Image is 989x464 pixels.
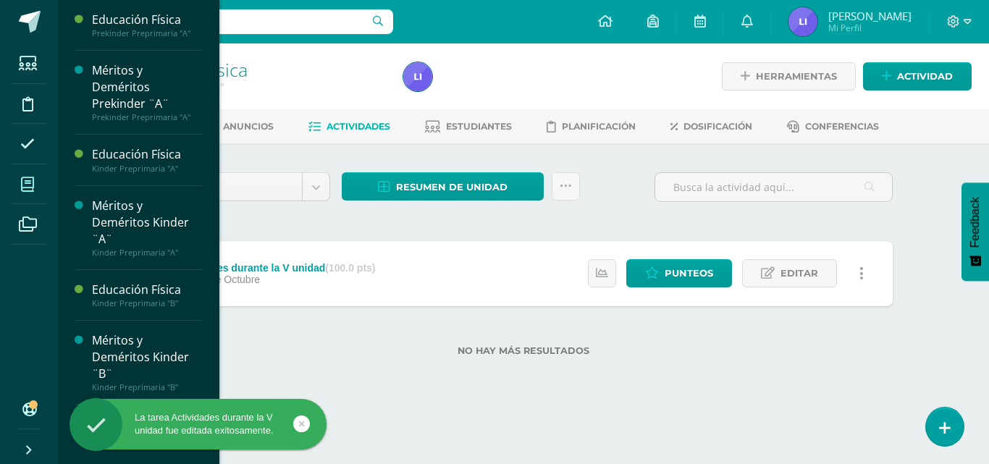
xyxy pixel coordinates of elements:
[92,12,202,28] div: Educación Física
[92,146,202,163] div: Educación Física
[92,282,202,308] a: Educación FísicaKinder Preprimaria "B"
[655,173,892,201] input: Busca la actividad aquí...
[155,173,329,201] a: Unidad 5
[897,63,953,90] span: Actividad
[670,115,752,138] a: Dosificación
[403,62,432,91] img: e65559c75f7f30e263e76759cdbf426f.png
[92,298,202,308] div: Kinder Preprimaria "B"
[70,411,327,437] div: La tarea Actividades durante la V unidad fue editada exitosamente.
[562,121,636,132] span: Planificación
[327,121,390,132] span: Actividades
[92,198,202,248] div: Méritos y Deméritos Kinder ¨A¨
[425,115,512,138] a: Estudiantes
[92,28,202,38] div: Prekinder Preprimaria "A"
[92,112,202,122] div: Prekinder Preprimaria "A"
[626,259,732,287] a: Punteos
[195,274,260,285] span: 02 de Octubre
[92,12,202,38] a: Educación FísicaPrekinder Preprimaria "A"
[788,7,817,36] img: e65559c75f7f30e263e76759cdbf426f.png
[92,382,202,392] div: Kinder Preprimaria "B"
[863,62,972,90] a: Actividad
[113,80,386,93] div: Kinder Preprimaria 'B'
[172,262,376,274] div: Actividades durante la V unidad
[446,121,512,132] span: Estudiantes
[787,115,879,138] a: Conferencias
[92,146,202,173] a: Educación FísicaKinder Preprimaria "A"
[92,164,202,174] div: Kinder Preprimaria "A"
[828,22,912,34] span: Mi Perfil
[756,63,837,90] span: Herramientas
[166,173,291,201] span: Unidad 5
[92,332,202,392] a: Méritos y Deméritos Kinder ¨B¨Kinder Preprimaria "B"
[92,282,202,298] div: Educación Física
[665,260,713,287] span: Punteos
[308,115,390,138] a: Actividades
[683,121,752,132] span: Dosificación
[961,182,989,281] button: Feedback - Mostrar encuesta
[92,62,202,112] div: Méritos y Deméritos Prekinder ¨A¨
[67,9,393,34] input: Busca un usuario...
[92,62,202,122] a: Méritos y Deméritos Prekinder ¨A¨Prekinder Preprimaria "A"
[92,248,202,258] div: Kinder Preprimaria "A"
[342,172,544,201] a: Resumen de unidad
[805,121,879,132] span: Conferencias
[969,197,982,248] span: Feedback
[547,115,636,138] a: Planificación
[325,262,375,274] strong: (100.0 pts)
[223,121,274,132] span: Anuncios
[780,260,818,287] span: Editar
[92,198,202,258] a: Méritos y Deméritos Kinder ¨A¨Kinder Preprimaria "A"
[92,332,202,382] div: Méritos y Deméritos Kinder ¨B¨
[828,9,912,23] span: [PERSON_NAME]
[154,345,893,356] label: No hay más resultados
[203,115,274,138] a: Anuncios
[396,174,508,201] span: Resumen de unidad
[722,62,856,90] a: Herramientas
[113,59,386,80] h1: Educación Física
